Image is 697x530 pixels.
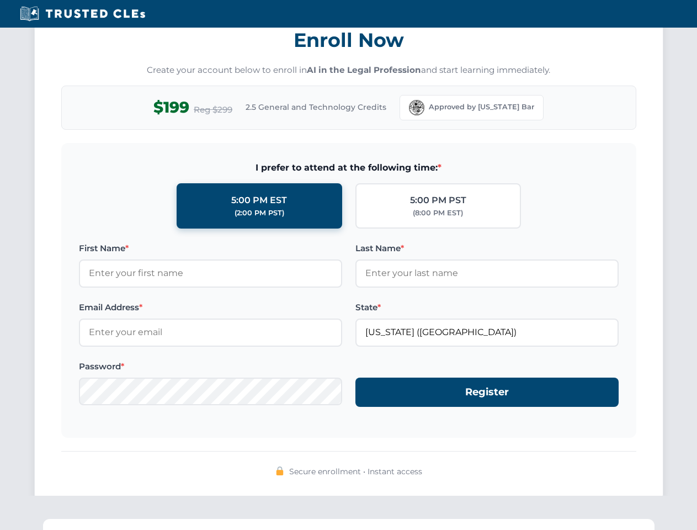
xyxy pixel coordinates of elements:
[355,378,619,407] button: Register
[409,100,424,115] img: Florida Bar
[307,65,421,75] strong: AI in the Legal Profession
[61,64,636,77] p: Create your account below to enroll in and start learning immediately.
[194,103,232,116] span: Reg $299
[79,242,342,255] label: First Name
[153,95,189,120] span: $199
[355,259,619,287] input: Enter your last name
[429,102,534,113] span: Approved by [US_STATE] Bar
[79,161,619,175] span: I prefer to attend at the following time:
[235,208,284,219] div: (2:00 PM PST)
[17,6,148,22] img: Trusted CLEs
[355,242,619,255] label: Last Name
[79,259,342,287] input: Enter your first name
[61,23,636,57] h3: Enroll Now
[79,301,342,314] label: Email Address
[231,193,287,208] div: 5:00 PM EST
[79,319,342,346] input: Enter your email
[246,101,386,113] span: 2.5 General and Technology Credits
[355,301,619,314] label: State
[79,360,342,373] label: Password
[410,193,466,208] div: 5:00 PM PST
[289,465,422,478] span: Secure enrollment • Instant access
[275,467,284,475] img: 🔒
[413,208,463,219] div: (8:00 PM EST)
[355,319,619,346] input: Florida (FL)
